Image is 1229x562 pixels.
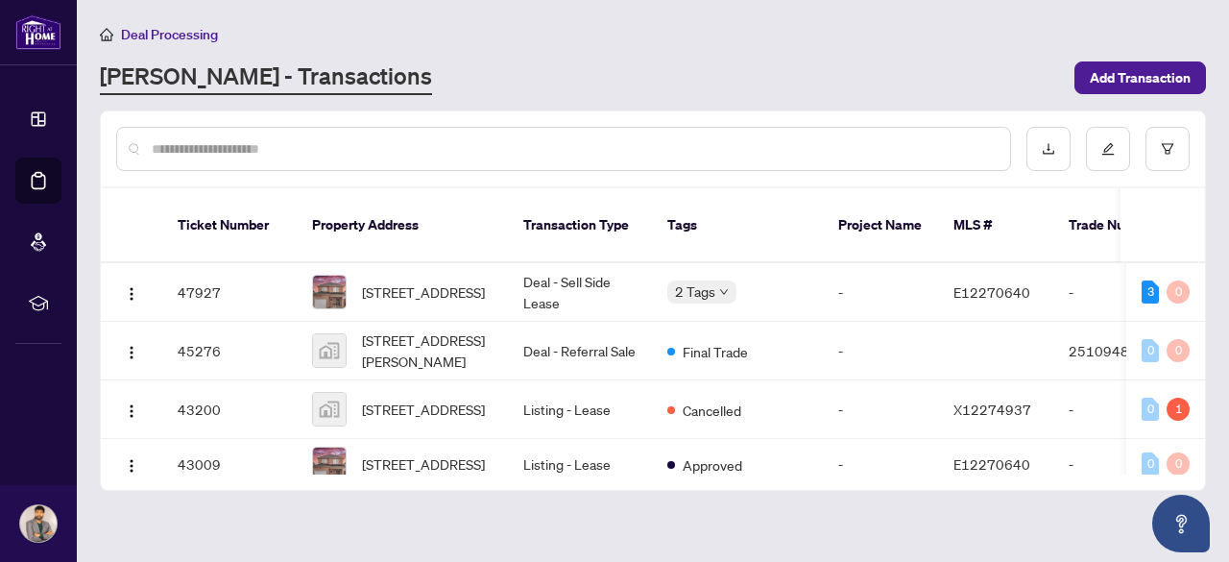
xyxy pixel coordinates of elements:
[162,188,297,263] th: Ticket Number
[1145,127,1190,171] button: filter
[1026,127,1071,171] button: download
[1167,339,1190,362] div: 0
[297,188,508,263] th: Property Address
[1074,61,1206,94] button: Add Transaction
[675,281,715,303] span: 2 Tags
[100,61,432,95] a: [PERSON_NAME] - Transactions
[508,380,652,439] td: Listing - Lease
[823,322,938,380] td: -
[1101,142,1115,156] span: edit
[1053,380,1188,439] td: -
[1053,263,1188,322] td: -
[313,276,346,308] img: thumbnail-img
[362,453,485,475] span: [STREET_ADDRESS]
[116,277,147,307] button: Logo
[124,345,139,360] img: Logo
[508,188,652,263] th: Transaction Type
[100,28,113,41] span: home
[1053,188,1188,263] th: Trade Number
[1142,452,1159,476] div: 0
[313,393,346,426] img: thumbnail-img
[1053,439,1188,490] td: -
[823,188,938,263] th: Project Name
[124,458,139,474] img: Logo
[1167,398,1190,421] div: 1
[683,400,741,421] span: Cancelled
[719,287,729,297] span: down
[124,286,139,302] img: Logo
[1167,452,1190,476] div: 0
[1090,62,1191,93] span: Add Transaction
[823,439,938,490] td: -
[1161,142,1174,156] span: filter
[683,454,742,476] span: Approved
[116,449,147,479] button: Logo
[1152,495,1210,552] button: Open asap
[1167,281,1190,304] div: 0
[162,263,297,322] td: 47927
[823,380,938,439] td: -
[116,335,147,366] button: Logo
[953,283,1030,301] span: E12270640
[953,401,1031,418] span: X12274937
[1142,339,1159,362] div: 0
[313,334,346,367] img: thumbnail-img
[823,263,938,322] td: -
[652,188,823,263] th: Tags
[116,394,147,425] button: Logo
[15,14,61,50] img: logo
[20,505,57,542] img: Profile Icon
[508,439,652,490] td: Listing - Lease
[313,448,346,480] img: thumbnail-img
[508,322,652,380] td: Deal - Referral Sale
[162,380,297,439] td: 43200
[683,341,748,362] span: Final Trade
[124,403,139,419] img: Logo
[1142,281,1159,304] div: 3
[508,263,652,322] td: Deal - Sell Side Lease
[1042,142,1055,156] span: download
[1142,398,1159,421] div: 0
[938,188,1053,263] th: MLS #
[362,281,485,303] span: [STREET_ADDRESS]
[953,455,1030,473] span: E12270640
[162,439,297,490] td: 43009
[1053,322,1188,380] td: 2510948
[1086,127,1130,171] button: edit
[362,330,493,372] span: [STREET_ADDRESS][PERSON_NAME]
[162,322,297,380] td: 45276
[362,399,485,420] span: [STREET_ADDRESS]
[121,26,218,43] span: Deal Processing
